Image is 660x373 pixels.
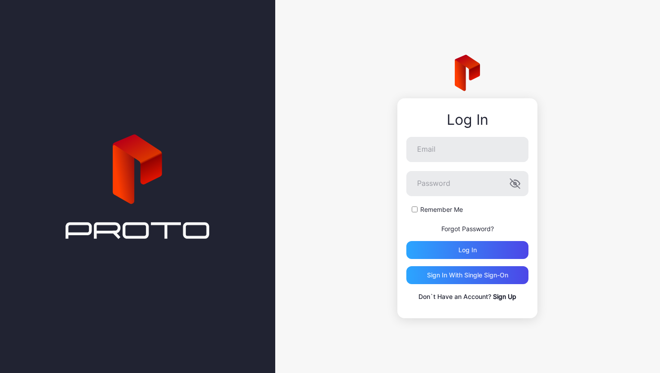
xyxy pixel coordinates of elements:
[406,266,528,284] button: Sign in With Single Sign-On
[420,205,463,214] label: Remember Me
[406,291,528,302] p: Don`t Have an Account?
[441,225,494,233] a: Forgot Password?
[458,246,477,254] div: Log in
[406,171,528,196] input: Password
[406,241,528,259] button: Log in
[427,272,508,279] div: Sign in With Single Sign-On
[510,178,520,189] button: Password
[493,293,516,300] a: Sign Up
[406,112,528,128] div: Log In
[406,137,528,162] input: Email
